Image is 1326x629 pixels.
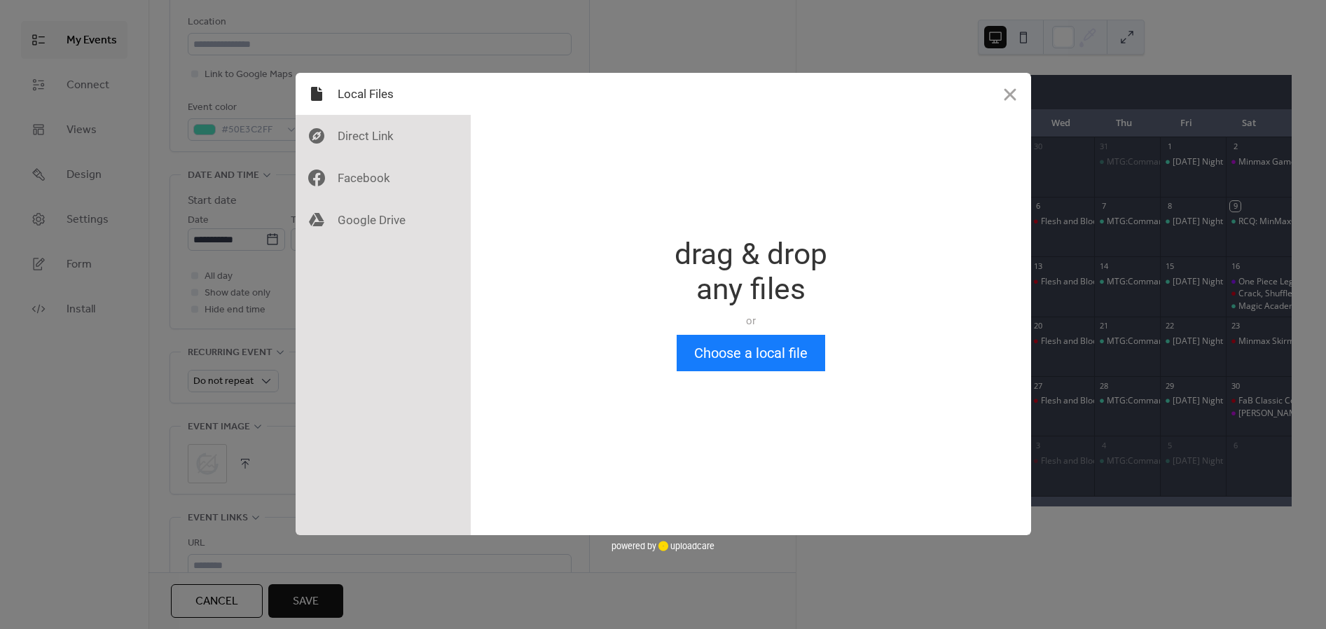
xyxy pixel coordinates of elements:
[677,335,825,371] button: Choose a local file
[612,535,714,556] div: powered by
[675,237,827,307] div: drag & drop any files
[656,541,714,551] a: uploadcare
[296,199,471,241] div: Google Drive
[989,73,1031,115] button: Close
[296,115,471,157] div: Direct Link
[296,157,471,199] div: Facebook
[296,73,471,115] div: Local Files
[675,314,827,328] div: or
